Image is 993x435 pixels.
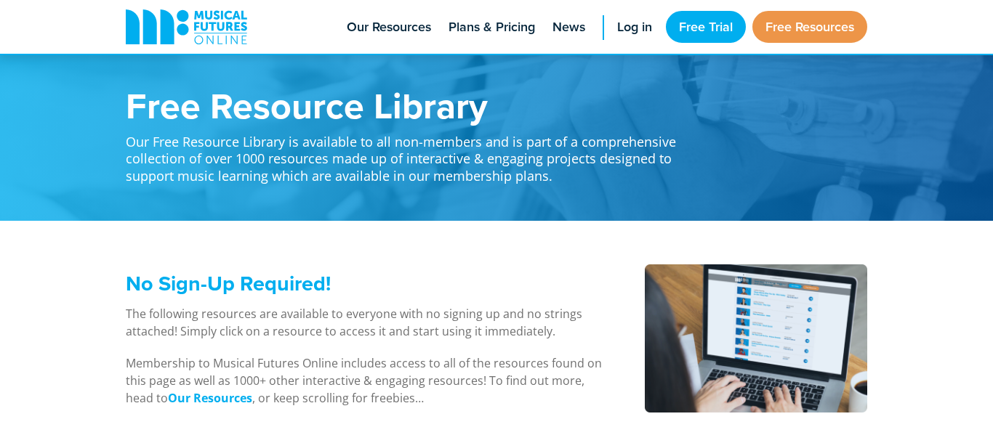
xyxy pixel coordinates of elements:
p: The following resources are available to everyone with no signing up and no strings attached! Sim... [126,305,608,340]
span: Our Resources [347,17,431,37]
a: Our Resources [168,390,252,407]
span: Plans & Pricing [449,17,535,37]
a: Free Trial [666,11,746,43]
h1: Free Resource Library [126,87,693,123]
a: Free Resources [752,11,867,43]
span: Log in [617,17,652,37]
span: News [552,17,585,37]
strong: Our Resources [168,390,252,406]
p: Membership to Musical Futures Online includes access to all of the resources found on this page a... [126,354,608,407]
p: Our Free Resource Library is available to all non-members and is part of a comprehensive collecti... [126,123,693,184]
span: No Sign-Up Required! [126,268,331,298]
